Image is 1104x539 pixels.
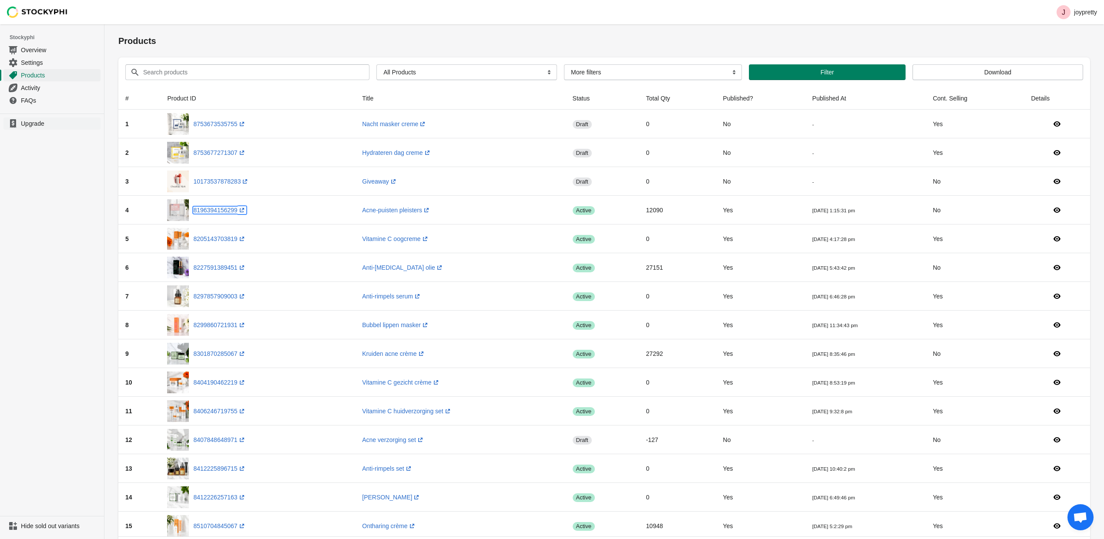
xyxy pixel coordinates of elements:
span: active [573,522,595,531]
a: Upgrade [3,117,101,130]
a: Anti-rimpels set(opens a new window) [362,465,413,472]
small: - [812,150,814,156]
span: active [573,407,595,416]
a: Anti-[MEDICAL_DATA] olie(opens a new window) [362,264,444,271]
span: 9 [125,350,129,357]
td: 27151 [639,253,716,282]
td: No [716,110,805,138]
td: 0 [639,282,716,311]
span: Products [21,71,99,80]
p: joypretty [1074,9,1097,16]
small: [DATE] 11:34:43 pm [812,322,858,328]
img: goedefoto-Photoroom_31.jpg [167,285,189,307]
td: -127 [639,425,716,454]
td: Yes [926,454,1024,483]
td: Yes [716,282,805,311]
a: Ontharing crème(opens a new window) [362,522,416,529]
a: 8510704845067(opens a new window) [193,522,246,529]
a: Products [3,69,101,81]
td: 0 [639,397,716,425]
a: Bubbel lippen masker(opens a new window) [362,321,430,328]
span: 2 [125,149,129,156]
td: 0 [639,368,716,397]
td: Yes [926,311,1024,339]
img: Stockyphi [7,7,68,18]
img: goedefoto-Photoroom_9.jpg [167,486,189,508]
a: Open chat [1067,504,1094,530]
td: Yes [716,253,805,282]
img: goedefoto-Photoroom.jpg [167,343,189,365]
td: Yes [716,311,805,339]
th: Published At [805,87,926,110]
span: draft [573,149,592,157]
span: Download [984,69,1011,76]
small: [DATE] 8:53:19 pm [812,380,855,385]
th: # [118,87,160,110]
td: No [926,425,1024,454]
td: 0 [639,311,716,339]
img: goedefoto-Photoroom_17.jpg [167,515,189,537]
a: 8297857909003(opens a new window) [193,293,246,300]
span: Overview [21,46,99,54]
img: goedefoto-Photoroom_20.jpg [167,228,189,250]
span: active [573,350,595,358]
th: Total Qty [639,87,716,110]
a: Hide sold out variants [3,520,101,532]
td: Yes [926,110,1024,138]
button: Avatar with initials Jjoypretty [1053,3,1101,21]
button: Download [913,64,1083,80]
a: 8227591389451(opens a new window) [193,264,246,271]
a: Acne verzorging set(opens a new window) [362,436,425,443]
th: Published? [716,87,805,110]
button: Filter [749,64,905,80]
img: goedefoto-Photoroom_5.jpg [167,458,189,479]
a: Hydrateren dag creme(opens a new window) [362,149,431,156]
td: 27292 [639,339,716,368]
a: 8753673535755(opens a new window) [193,121,246,127]
img: goedefoto-Photoroom_8.jpg [167,372,189,393]
td: 0 [639,138,716,167]
h1: Products [118,35,1090,47]
a: 8406246719755(opens a new window) [193,408,246,415]
span: 6 [125,264,129,271]
img: goedefoto-Photoroom_29.jpg [167,257,189,278]
small: - [812,121,814,127]
td: Yes [716,368,805,397]
span: FAQs [21,96,99,105]
a: 8753677271307(opens a new window) [193,149,246,156]
img: goedefoto-Photoroom_3.jpg [167,199,189,221]
span: 10 [125,379,132,386]
td: Yes [716,339,805,368]
th: Product ID [160,87,355,110]
small: - [812,437,814,443]
td: Yes [716,196,805,224]
small: [DATE] 10:40:2 pm [812,466,855,472]
th: Title [355,87,565,110]
a: Kruiden acne crème(opens a new window) [362,350,425,357]
td: Yes [716,397,805,425]
a: 10173537878283(opens a new window) [193,178,249,185]
span: 12 [125,436,132,443]
a: 8301870285067(opens a new window) [193,350,246,357]
a: 8412226257163(opens a new window) [193,494,246,501]
span: Filter [820,69,834,76]
span: 15 [125,522,132,529]
span: draft [573,120,592,129]
td: 0 [639,224,716,253]
a: Anti-rimpels serum(opens a new window) [362,293,422,300]
small: [DATE] 8:35:46 pm [812,351,855,357]
span: 5 [125,235,129,242]
small: [DATE] 1:15:31 pm [812,208,855,213]
a: 8196394156299(opens a new window) [193,207,246,214]
a: 8407848648971(opens a new window) [193,436,246,443]
span: 4 [125,207,129,214]
span: active [573,206,595,215]
small: [DATE] 5:43:42 pm [812,265,855,271]
span: active [573,493,595,502]
td: 0 [639,167,716,196]
small: [DATE] 4:17:28 pm [812,236,855,242]
a: Vitamine C huidverzorging set(opens a new window) [362,408,452,415]
td: 0 [639,454,716,483]
img: goedefoto-Photoroom_14.jpg [167,113,189,135]
a: 8412225896715(opens a new window) [193,465,246,472]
